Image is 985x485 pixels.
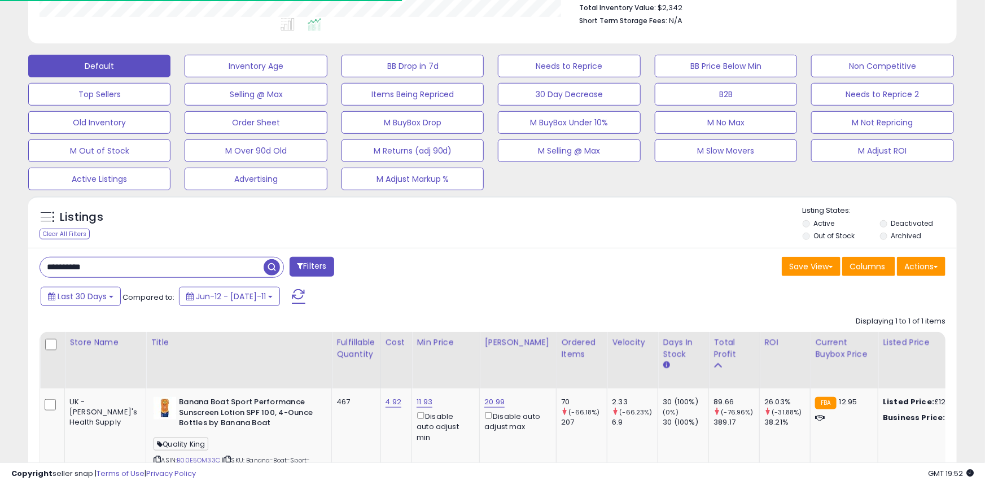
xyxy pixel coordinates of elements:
div: 389.17 [713,417,759,427]
b: Short Term Storage Fees: [580,16,668,25]
div: Min Price [417,337,475,348]
button: Order Sheet [185,111,327,134]
div: 6.9 [612,417,658,427]
label: Archived [891,231,921,241]
span: | SKU: Banana-Boat-Sport-Sunscreen-SPF-100-4oz [154,456,310,473]
button: Jun-12 - [DATE]-11 [179,287,280,306]
div: Ordered Items [561,337,602,360]
button: Non Competitive [811,55,953,77]
div: Listed Price [883,337,980,348]
button: Selling @ Max [185,83,327,106]
span: 12.95 [839,396,857,407]
div: 30 (100%) [663,397,708,407]
button: M Returns (adj 90d) [342,139,484,162]
label: Active [813,219,834,228]
span: 2025-08-11 19:52 GMT [928,468,974,479]
button: Items Being Repriced [342,83,484,106]
div: ROI [764,337,805,348]
a: 4.92 [386,396,402,408]
button: Columns [842,257,895,276]
span: Compared to: [122,292,174,303]
a: Terms of Use [97,468,145,479]
label: Out of Stock [813,231,855,241]
span: N/A [669,15,683,26]
p: Listing States: [803,206,957,216]
span: Last 30 Days [58,291,107,302]
small: (-31.88%) [772,408,802,417]
button: Top Sellers [28,83,170,106]
span: Jun-12 - [DATE]-11 [196,291,266,302]
small: (-76.96%) [721,408,754,417]
div: 30 (100%) [663,417,708,427]
button: M Slow Movers [655,139,797,162]
div: £12.95 [883,397,977,407]
div: 70 [561,397,607,407]
small: (-66.18%) [569,408,600,417]
button: M Out of Stock [28,139,170,162]
div: Current Buybox Price [815,337,873,360]
button: BB Price Below Min [655,55,797,77]
button: Active Listings [28,168,170,190]
div: Total Profit [713,337,755,360]
button: Advertising [185,168,327,190]
a: 20.99 [484,396,505,408]
button: Filters [290,257,334,277]
button: M Adjust ROI [811,139,953,162]
div: Disable auto adjust max [484,410,548,432]
b: Listed Price: [883,396,934,407]
button: M Selling @ Max [498,139,640,162]
button: Needs to Reprice 2 [811,83,953,106]
span: Columns [850,261,885,272]
button: Save View [782,257,840,276]
button: M BuyBox Drop [342,111,484,134]
div: 207 [561,417,607,427]
small: Days In Stock. [663,360,669,370]
button: M Not Repricing [811,111,953,134]
div: Store Name [69,337,141,348]
button: Last 30 Days [41,287,121,306]
b: Business Price: [883,412,945,423]
button: M BuyBox Under 10% [498,111,640,134]
div: 26.03% [764,397,810,407]
button: Default [28,55,170,77]
button: M Over 90d Old [185,139,327,162]
div: [PERSON_NAME] [484,337,551,348]
div: Velocity [612,337,653,348]
a: 11.93 [417,396,432,408]
button: B2B [655,83,797,106]
div: Displaying 1 to 1 of 1 items [856,316,945,327]
strong: Copyright [11,468,52,479]
button: M Adjust Markup % [342,168,484,190]
div: Clear All Filters [40,229,90,239]
div: UK - [PERSON_NAME]'s Health Supply [69,397,137,428]
img: 31R-j4fFtNL._SL40_.jpg [154,397,176,420]
div: £12.69 [883,413,977,423]
div: Disable auto adjust min [417,410,471,443]
b: Total Inventory Value: [580,3,656,12]
small: (-66.23%) [620,408,653,417]
a: Privacy Policy [146,468,196,479]
div: seller snap | | [11,469,196,479]
button: Inventory Age [185,55,327,77]
div: Fulfillable Quantity [336,337,375,360]
div: Cost [386,337,408,348]
div: Days In Stock [663,337,704,360]
small: FBA [815,397,836,409]
button: M No Max [655,111,797,134]
div: 2.33 [612,397,658,407]
button: BB Drop in 7d [342,55,484,77]
div: 467 [336,397,371,407]
h5: Listings [60,209,103,225]
div: 89.66 [713,397,759,407]
span: Quality King [154,438,208,451]
a: B00E5QM33C [177,456,220,465]
div: 38.21% [764,417,810,427]
button: Old Inventory [28,111,170,134]
button: Needs to Reprice [498,55,640,77]
button: 30 Day Decrease [498,83,640,106]
label: Deactivated [891,219,933,228]
b: Banana Boat Sport Performance Sunscreen Lotion SPF 100, 4-Ounce Bottles by Banana Boat [179,397,316,431]
div: Title [151,337,327,348]
small: (0%) [663,408,678,417]
button: Actions [897,257,945,276]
